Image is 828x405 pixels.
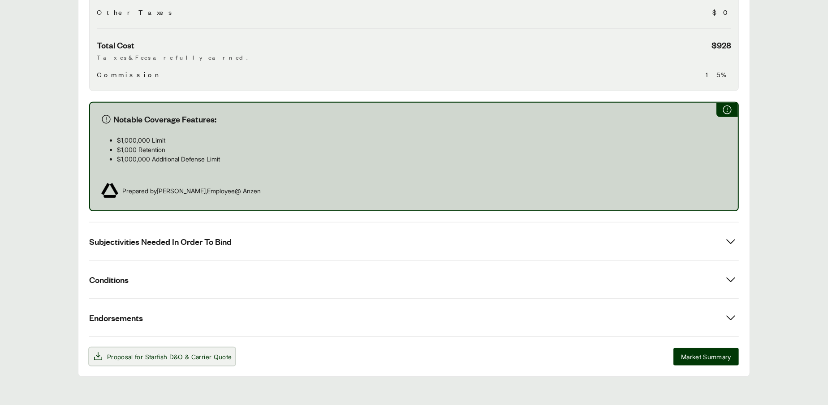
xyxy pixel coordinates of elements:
[89,299,739,336] button: Endorsements
[117,135,727,145] p: $1,000,000 Limit
[89,222,739,260] button: Subjectivities Needed In Order To Bind
[89,261,739,298] button: Conditions
[89,236,232,247] span: Subjectivities Needed In Order To Bind
[712,39,731,51] span: $928
[89,274,129,285] span: Conditions
[97,52,731,62] p: Taxes & Fees are fully earned.
[145,353,183,361] span: Starfish D&O
[122,186,261,196] span: Prepared by [PERSON_NAME] , Employee @ Anzen
[681,352,731,361] span: Market Summary
[712,7,731,17] span: $0
[117,145,727,154] p: $1,000 Retention
[97,39,134,51] span: Total Cost
[673,348,739,366] button: Market Summary
[117,154,727,164] p: $1,000,000 Additional Defense Limit
[89,312,143,323] span: Endorsements
[97,69,163,80] span: Commission
[107,352,232,361] span: Proposal for
[706,69,731,80] span: 15%
[89,348,235,366] button: Proposal for Starfish D&O & Carrier Quote
[185,353,232,361] span: & Carrier Quote
[97,7,176,17] span: Other Taxes
[113,113,216,125] span: Notable Coverage Features:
